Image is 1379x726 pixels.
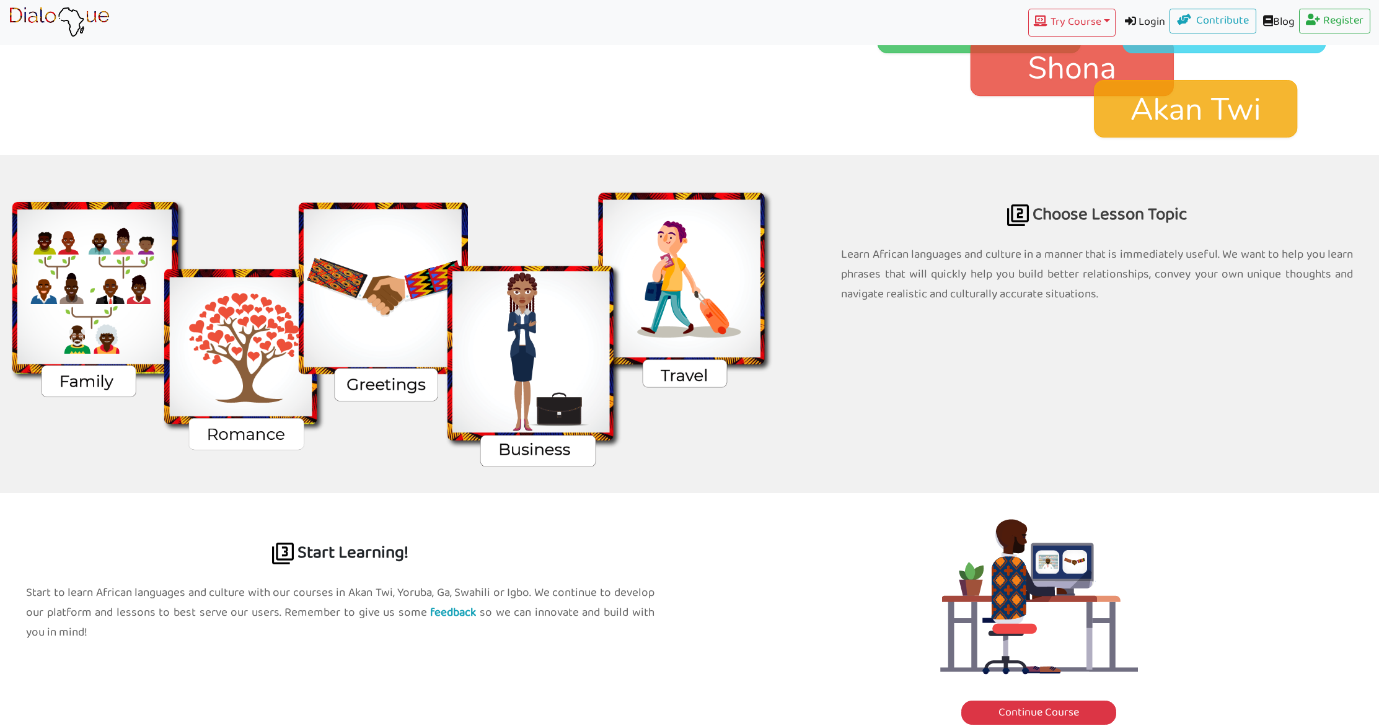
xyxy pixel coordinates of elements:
[1028,9,1115,37] button: Try Course
[841,245,1353,305] p: Learn African languages and culture in a manner that is immediately useful. We want to help you l...
[1170,9,1256,33] a: Contribute
[427,603,480,623] a: feedback
[1256,9,1299,37] a: Blog
[1116,9,1170,37] a: Login
[9,493,672,577] h2: Start Learning!
[940,519,1138,675] img: learn twi: travel and speak akan with Twi language app
[9,7,110,38] img: learn African language platform app
[961,701,1116,725] a: Continue Course
[26,583,654,643] p: Start to learn African languages and culture with our courses in Akan Twi, Yoruba, Ga, Swahili or...
[841,155,1353,238] h2: Choose Lesson Topic
[272,543,294,564] img: learn africa
[1007,204,1029,226] img: africa language for business travel
[1299,9,1371,33] a: Register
